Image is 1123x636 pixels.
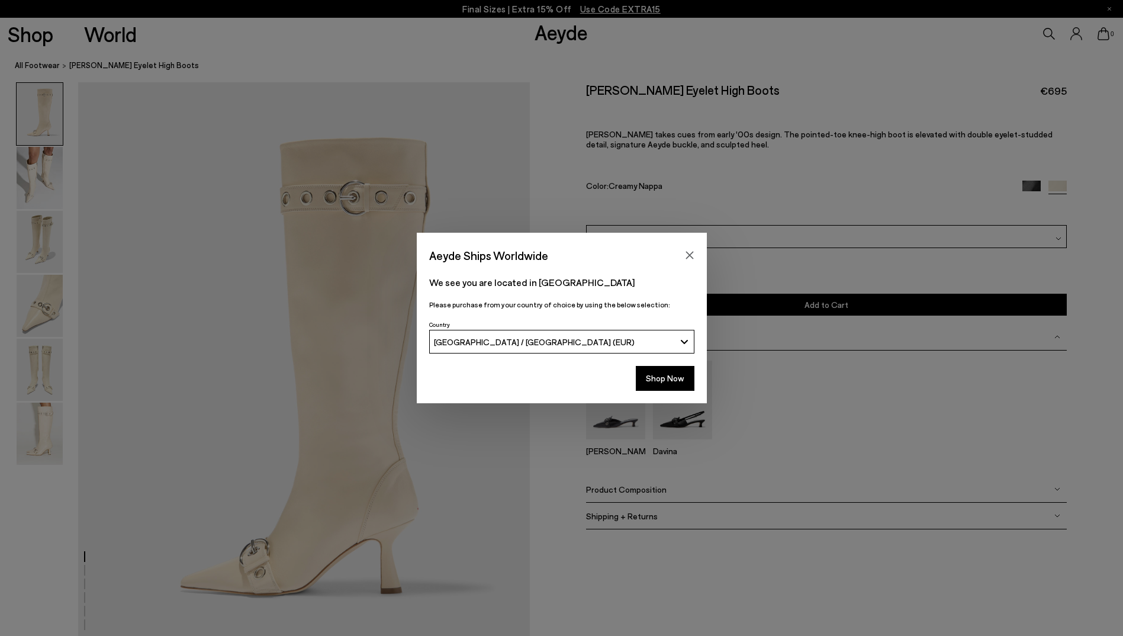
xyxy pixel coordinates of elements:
p: We see you are located in [GEOGRAPHIC_DATA] [429,275,694,290]
span: Country [429,321,450,328]
button: Close [681,246,699,264]
button: Shop Now [636,366,694,391]
span: [GEOGRAPHIC_DATA] / [GEOGRAPHIC_DATA] (EUR) [434,337,635,347]
p: Please purchase from your country of choice by using the below selection: [429,299,694,310]
span: Aeyde Ships Worldwide [429,245,548,266]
